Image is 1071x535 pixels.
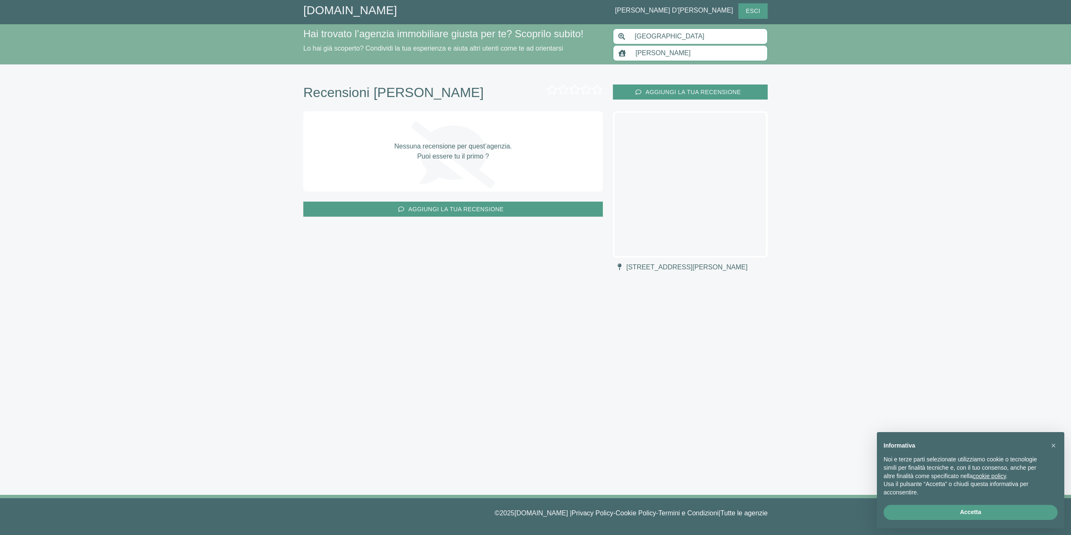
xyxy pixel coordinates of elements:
button: Esci [738,3,768,19]
a: Termini e Condizioni [658,509,719,517]
button: Chiudi questa informativa [1047,439,1060,452]
a: cookie policy - il link si apre in una nuova scheda [973,473,1006,479]
p: Noi e terze parti selezionate utilizziamo cookie o tecnologie simili per finalità tecniche e, con... [884,456,1044,480]
p: Lo hai già scoperto? Condividi la tua esperienza e aiuta altri utenti come te ad orientarsi [303,44,603,54]
h2: Informativa [884,442,1044,449]
p: Nessuna recensione per quest’agenzia. Puoi essere tu il primo ? [394,141,512,161]
button: aggiungi la tua recensione [613,84,768,100]
button: Accetta [884,505,1058,520]
p: © 2025 [DOMAIN_NAME] | - - | [303,508,768,518]
span: [PERSON_NAME] [374,84,484,100]
iframe: map [613,111,768,258]
span: [STREET_ADDRESS][PERSON_NAME] [626,264,748,271]
input: Inserisci nome agenzia immobiliare [630,45,768,61]
span: [PERSON_NAME] D'[PERSON_NAME] [615,7,736,14]
span: × [1051,441,1056,450]
span: Esci [742,6,764,16]
a: Cookie Policy [615,509,656,517]
button: aggiungi la tua recensione [303,202,603,217]
span: aggiungi la tua recensione [641,87,745,97]
a: Privacy Policy [571,509,613,517]
input: Inserisci area di ricerca (Comune o Provincia) [630,28,768,44]
a: Tutte le agenzie [720,509,768,517]
a: [DOMAIN_NAME] [303,4,397,17]
h4: Hai trovato l’agenzia immobiliare giusta per te? Scoprilo subito! [303,28,603,40]
span: aggiungi la tua recensione [404,204,508,215]
p: Usa il pulsante “Accetta” o chiudi questa informativa per acconsentire. [884,480,1044,497]
span: Recensioni [303,84,374,100]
